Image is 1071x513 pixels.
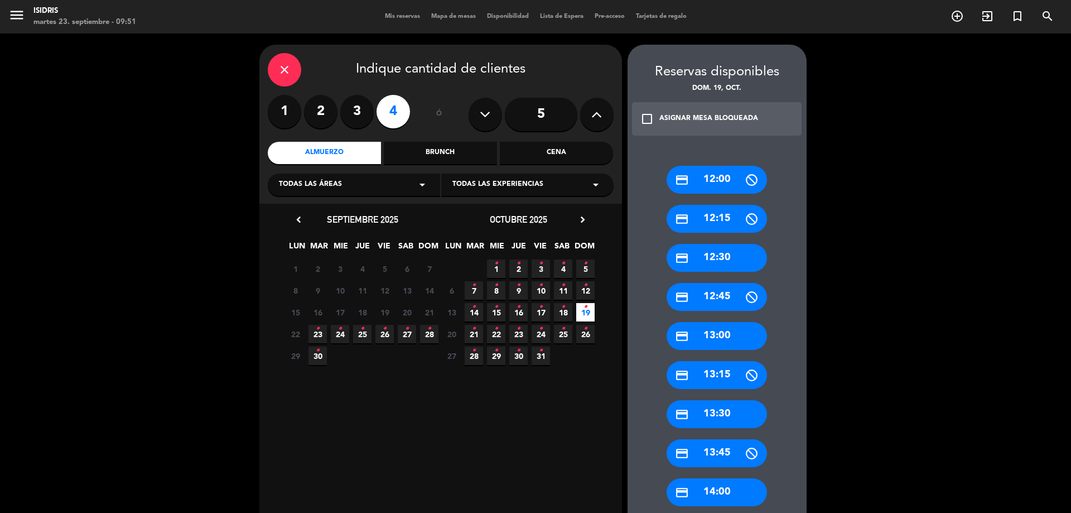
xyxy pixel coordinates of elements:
[420,281,438,300] span: 14
[316,320,320,338] i: •
[286,281,305,300] span: 8
[268,142,381,164] div: Almuerzo
[494,320,498,338] i: •
[576,325,595,343] span: 26
[420,303,438,322] span: 21
[675,251,689,265] i: credit_card
[583,255,587,272] i: •
[539,320,543,338] i: •
[375,325,394,343] span: 26
[353,260,372,278] span: 4
[509,281,528,300] span: 9
[472,320,476,338] i: •
[576,303,595,322] span: 19
[630,13,692,20] span: Tarjetas de regalo
[640,112,654,126] i: check_box_outline_blank
[539,342,543,359] i: •
[338,320,342,338] i: •
[465,325,483,343] span: 21
[583,320,587,338] i: •
[331,281,349,300] span: 10
[420,260,438,278] span: 7
[576,281,595,300] span: 12
[308,347,327,365] span: 30
[561,255,565,272] i: •
[442,347,461,365] span: 27
[583,276,587,294] i: •
[667,166,767,194] div: 12:00
[517,342,520,359] i: •
[659,113,758,124] div: ASIGNAR MESA BLOQUEADA
[494,255,498,272] i: •
[308,281,327,300] span: 9
[33,17,136,28] div: martes 23. septiembre - 09:51
[1011,9,1024,23] i: turned_in_not
[8,7,25,23] i: menu
[487,281,505,300] span: 8
[405,320,409,338] i: •
[539,298,543,316] i: •
[308,325,327,343] span: 23
[675,486,689,500] i: credit_card
[517,276,520,294] i: •
[353,239,372,258] span: JUE
[554,303,572,322] span: 18
[667,244,767,272] div: 12:30
[487,325,505,343] span: 22
[397,239,415,258] span: SAB
[308,303,327,322] span: 16
[628,61,807,83] div: Reservas disponibles
[951,9,964,23] i: add_circle_outline
[667,478,767,506] div: 14:00
[517,255,520,272] i: •
[384,142,497,164] div: Brunch
[268,95,301,128] label: 1
[517,298,520,316] i: •
[494,298,498,316] i: •
[353,325,372,343] span: 25
[398,281,416,300] span: 13
[293,214,305,226] i: chevron_left
[675,173,689,187] i: credit_card
[532,260,550,278] span: 3
[340,95,374,128] label: 3
[379,13,426,20] span: Mis reservas
[466,239,484,258] span: MAR
[465,281,483,300] span: 7
[360,320,364,338] i: •
[304,95,337,128] label: 2
[383,320,387,338] i: •
[465,347,483,365] span: 28
[377,95,410,128] label: 4
[667,283,767,311] div: 12:45
[675,447,689,461] i: credit_card
[472,298,476,316] i: •
[667,361,767,389] div: 13:15
[308,260,327,278] span: 2
[398,325,416,343] span: 27
[667,322,767,350] div: 13:00
[488,239,506,258] span: MIE
[494,342,498,359] i: •
[487,260,505,278] span: 1
[398,303,416,322] span: 20
[532,325,550,343] span: 24
[375,281,394,300] span: 12
[500,142,613,164] div: Cena
[310,239,328,258] span: MAR
[398,260,416,278] span: 6
[418,239,437,258] span: DOM
[331,325,349,343] span: 24
[444,239,462,258] span: LUN
[554,281,572,300] span: 11
[8,7,25,27] button: menu
[375,239,393,258] span: VIE
[628,83,807,94] div: dom. 19, oct.
[532,281,550,300] span: 10
[442,325,461,343] span: 20
[531,239,549,258] span: VIE
[416,178,429,191] i: arrow_drop_down
[490,214,547,225] span: octubre 2025
[553,239,571,258] span: SAB
[981,9,994,23] i: exit_to_app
